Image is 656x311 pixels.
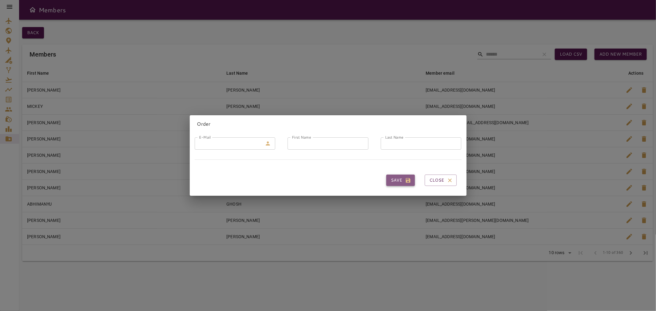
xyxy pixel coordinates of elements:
button: Close [425,175,457,186]
label: Last Name [385,135,404,140]
label: First Name [292,135,311,140]
p: Order [197,120,459,128]
button: Save [386,175,415,186]
label: E-Mail [199,135,211,140]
